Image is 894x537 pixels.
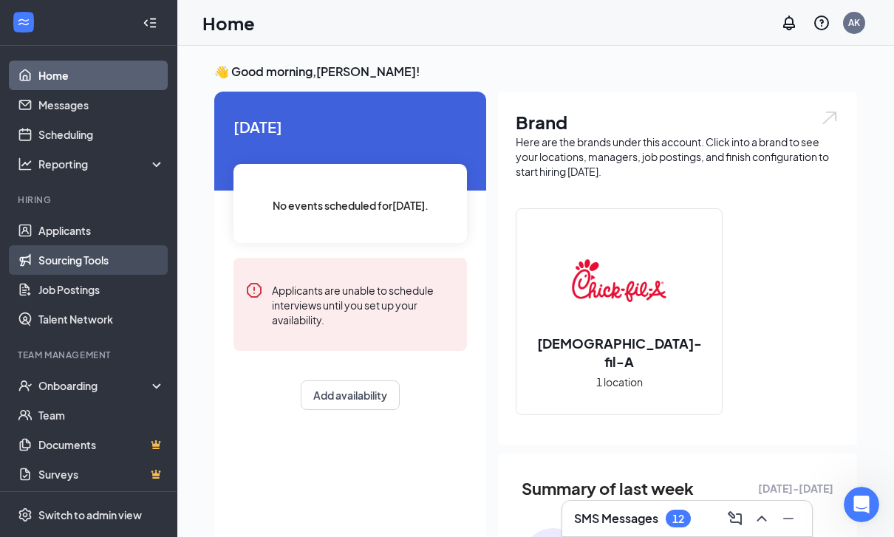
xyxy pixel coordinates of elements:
div: Applicants are unable to schedule interviews until you set up your availability. [272,281,455,327]
div: Team Management [18,349,162,361]
span: [DATE] [233,115,467,138]
button: Minimize [777,507,800,530]
a: Job Postings [38,275,165,304]
div: Here are the brands under this account. Click into a brand to see your locations, managers, job p... [516,134,839,179]
img: open.6027fd2a22e1237b5b06.svg [820,109,839,126]
h2: [DEMOGRAPHIC_DATA]-fil-A [516,334,722,371]
h3: 👋 Good morning, [PERSON_NAME] ! [214,64,857,80]
svg: WorkstreamLogo [16,15,31,30]
span: Summary of last week [522,476,694,502]
span: [DATE] - [DATE] [758,480,833,496]
a: Home [38,61,165,90]
svg: Analysis [18,157,33,171]
a: Sourcing Tools [38,245,165,275]
div: Switch to admin view [38,507,142,522]
div: Reporting [38,157,166,171]
a: Messages [38,90,165,120]
a: SurveysCrown [38,459,165,489]
a: DocumentsCrown [38,430,165,459]
button: Add availability [301,380,400,410]
a: Team [38,400,165,430]
svg: Error [245,281,263,299]
svg: Collapse [143,16,157,30]
div: Hiring [18,194,162,206]
a: Scheduling [38,120,165,149]
svg: QuestionInfo [813,14,830,32]
svg: Notifications [780,14,798,32]
button: ComposeMessage [723,507,747,530]
div: AK [848,16,860,29]
a: Talent Network [38,304,165,334]
h1: Home [202,10,255,35]
span: 1 location [596,374,643,390]
div: 12 [672,513,684,525]
h3: SMS Messages [574,510,658,527]
h1: Brand [516,109,839,134]
img: Chick-fil-A [572,233,666,328]
svg: ChevronUp [753,510,771,527]
svg: Settings [18,507,33,522]
iframe: Intercom live chat [844,487,879,522]
button: ChevronUp [750,507,774,530]
svg: UserCheck [18,378,33,393]
svg: ComposeMessage [726,510,744,527]
a: Applicants [38,216,165,245]
svg: Minimize [779,510,797,527]
div: Onboarding [38,378,152,393]
span: No events scheduled for [DATE] . [273,197,429,213]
